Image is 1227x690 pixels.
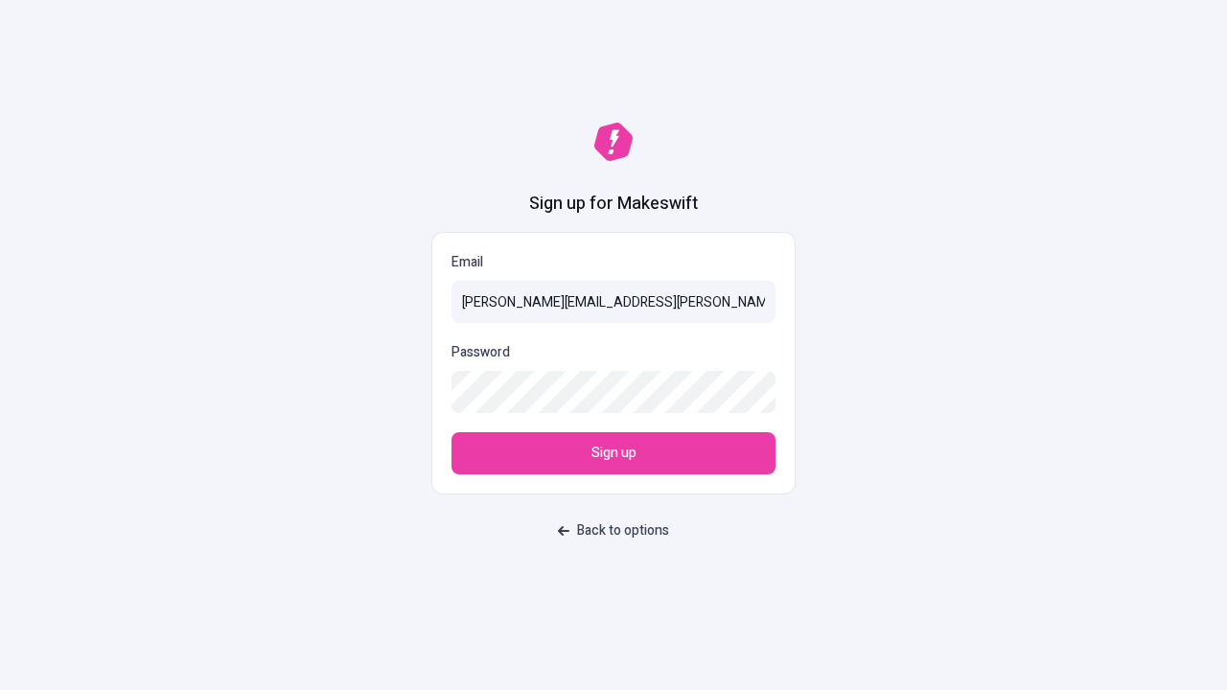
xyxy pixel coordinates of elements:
button: Back to options [546,514,681,548]
p: Password [451,342,510,363]
h1: Sign up for Makeswift [529,192,698,217]
span: Back to options [577,520,669,541]
p: Email [451,252,776,273]
span: Sign up [591,443,637,464]
button: Sign up [451,432,776,474]
input: Email [451,281,776,323]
